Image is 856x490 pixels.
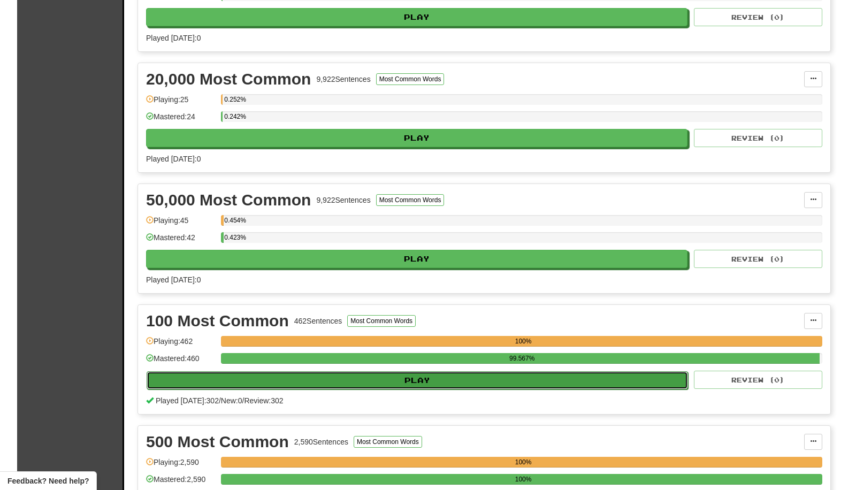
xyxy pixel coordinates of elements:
span: Review: 302 [244,396,283,405]
div: Playing: 2,590 [146,457,216,474]
button: Review (0) [694,129,822,147]
div: Playing: 45 [146,215,216,233]
button: Most Common Words [376,194,445,206]
div: 462 Sentences [294,316,342,326]
div: 99.567% [224,353,820,364]
div: 100% [224,336,822,347]
div: 500 Most Common [146,434,289,450]
div: Mastered: 460 [146,353,216,371]
span: Played [DATE]: 0 [146,155,201,163]
div: Mastered: 42 [146,232,216,250]
div: 20,000 Most Common [146,71,311,87]
div: 2,590 Sentences [294,437,348,447]
button: Play [146,250,687,268]
span: Played [DATE]: 302 [156,396,219,405]
button: Most Common Words [347,315,416,327]
div: 50,000 Most Common [146,192,311,208]
div: 100% [224,474,822,485]
div: 100% [224,457,822,468]
div: 100 Most Common [146,313,289,329]
span: New: 0 [221,396,242,405]
button: Review (0) [694,250,822,268]
button: Review (0) [694,8,822,26]
span: Played [DATE]: 0 [146,34,201,42]
div: 9,922 Sentences [316,195,370,205]
button: Play [146,129,687,147]
button: Review (0) [694,371,822,389]
button: Play [146,8,687,26]
div: 9,922 Sentences [316,74,370,85]
span: / [242,396,244,405]
span: Played [DATE]: 0 [146,275,201,284]
button: Play [147,371,688,389]
div: Playing: 462 [146,336,216,354]
button: Most Common Words [376,73,445,85]
div: Playing: 25 [146,94,216,112]
span: Open feedback widget [7,476,89,486]
span: / [219,396,221,405]
div: Mastered: 24 [146,111,216,129]
button: Most Common Words [354,436,422,448]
